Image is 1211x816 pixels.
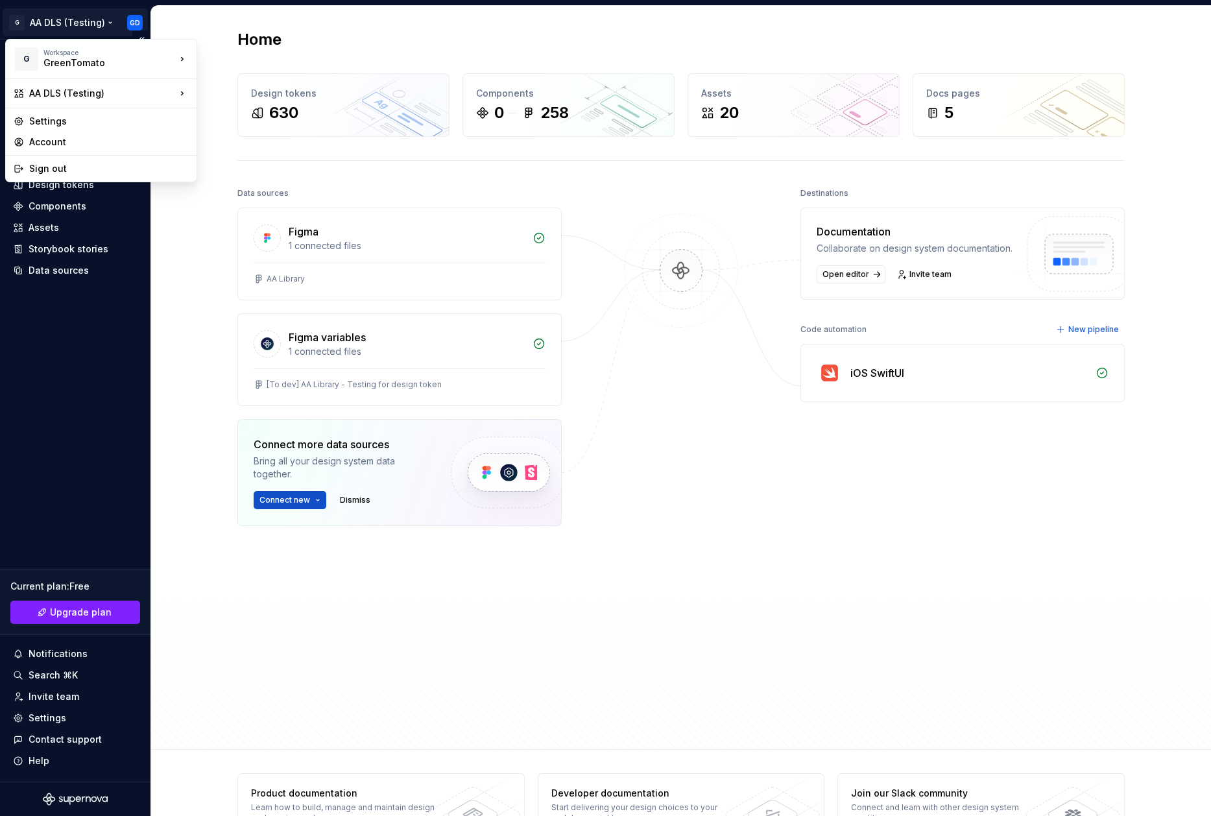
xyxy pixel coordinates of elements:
[29,87,176,100] div: AA DLS (Testing)
[29,162,189,175] div: Sign out
[15,47,38,71] div: G
[43,56,154,69] div: GreenTomato
[29,136,189,149] div: Account
[29,115,189,128] div: Settings
[43,49,176,56] div: Workspace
